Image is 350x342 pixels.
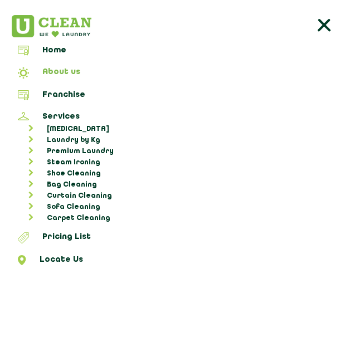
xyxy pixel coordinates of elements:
a: Carpet Cleaning [15,213,346,224]
a: Sofa Cleaning [15,202,346,213]
a: [MEDICAL_DATA] [15,124,346,135]
a: Curtain Cleaning [15,190,346,202]
a: Services [4,112,346,124]
a: Shoe Cleaning [15,168,346,179]
a: Pricing List [4,232,346,247]
a: Steam Ironing [15,157,346,168]
a: Locate Us [4,255,346,268]
a: Premium Laundry [15,146,346,157]
a: Franchise [4,90,346,104]
a: Home [4,46,346,59]
a: Bag Cleaning [15,179,346,190]
a: Laundry by Kg [15,135,346,146]
a: About us [4,67,346,82]
img: UClean Laundry and Dry Cleaning [4,15,91,37]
